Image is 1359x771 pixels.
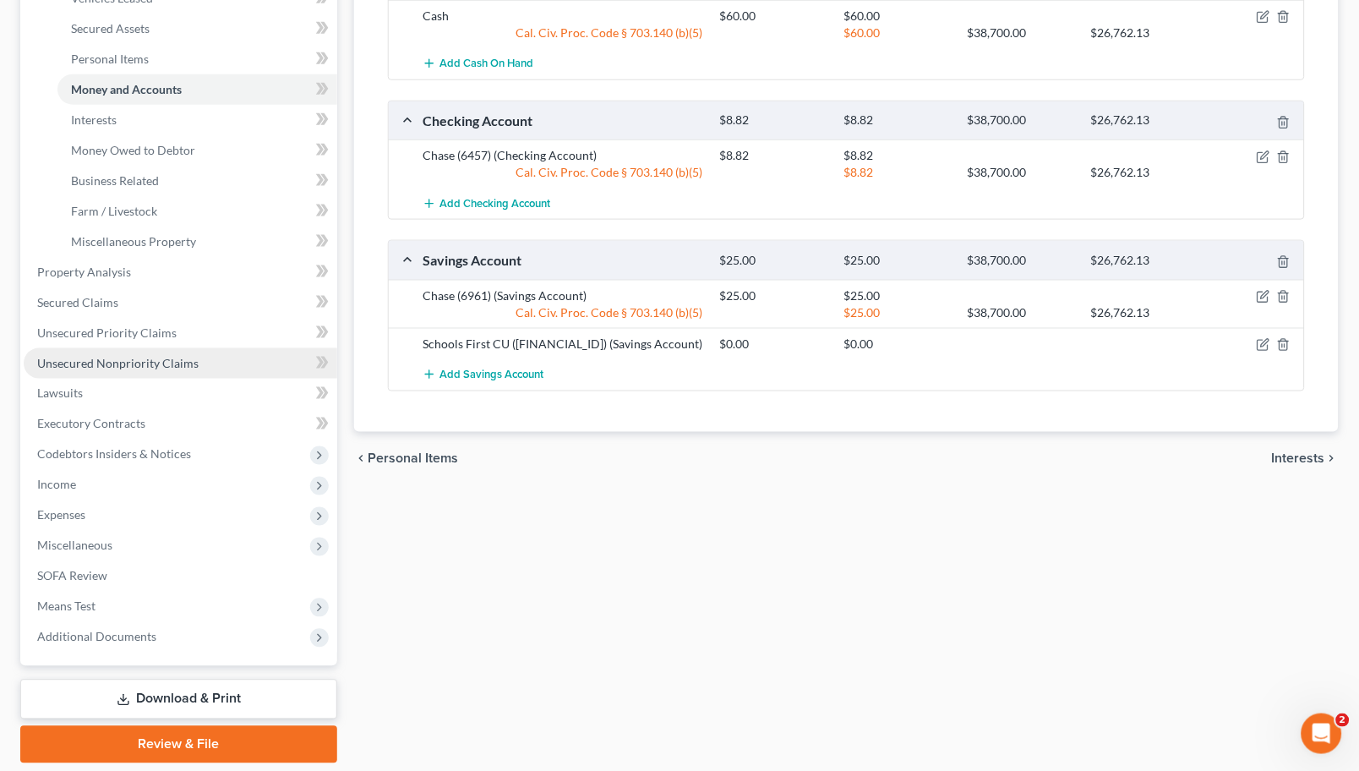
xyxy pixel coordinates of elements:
a: Secured Assets [57,14,337,44]
span: Executory Contracts [37,417,145,431]
div: $60.00 [712,8,836,25]
div: $26,762.13 [1083,164,1207,181]
div: $8.82 [712,112,836,128]
span: Business Related [71,173,159,188]
span: Miscellaneous [37,539,112,553]
span: Miscellaneous Property [71,234,196,249]
a: Interests [57,105,337,135]
div: $25.00 [835,253,959,269]
span: Lawsuits [37,386,83,401]
span: Expenses [37,508,85,522]
div: $25.00 [712,253,836,269]
div: $26,762.13 [1083,304,1207,321]
span: Means Test [37,599,96,614]
span: Income [37,478,76,492]
span: Add Cash on Hand [439,57,533,71]
div: $8.82 [835,164,959,181]
div: $8.82 [835,112,959,128]
button: Add Cash on Hand [423,48,533,79]
span: Personal Items [71,52,149,66]
div: Cal. Civ. Proc. Code § 703.140 (b)(5) [414,304,712,321]
div: Cal. Civ. Proc. Code § 703.140 (b)(5) [414,164,712,181]
div: Chase (6961) (Savings Account) [414,287,712,304]
a: Review & File [20,726,337,763]
span: Codebtors Insiders & Notices [37,447,191,462]
span: SOFA Review [37,569,107,583]
span: Money Owed to Debtor [71,143,195,157]
div: $25.00 [835,304,959,321]
a: Miscellaneous Property [57,227,337,257]
a: Money Owed to Debtor [57,135,337,166]
span: Farm / Livestock [71,204,157,218]
a: Lawsuits [24,379,337,409]
a: Secured Claims [24,287,337,318]
button: Add Checking Account [423,188,550,219]
div: Checking Account [414,112,712,129]
span: Personal Items [368,452,458,466]
div: $26,762.13 [1083,112,1207,128]
span: Secured Assets [71,21,150,36]
i: chevron_right [1325,452,1339,466]
div: Cal. Civ. Proc. Code § 703.140 (b)(5) [414,25,712,41]
div: $38,700.00 [959,25,1083,41]
div: $60.00 [835,25,959,41]
div: $8.82 [712,147,836,164]
span: 2 [1336,714,1350,727]
div: Savings Account [414,251,712,269]
a: Download & Print [20,680,337,719]
a: Farm / Livestock [57,196,337,227]
a: Money and Accounts [57,74,337,105]
div: $38,700.00 [959,112,1083,128]
div: $60.00 [835,8,959,25]
span: Add Savings Account [439,368,543,381]
span: Add Checking Account [439,197,550,211]
a: Personal Items [57,44,337,74]
div: $25.00 [835,287,959,304]
span: Property Analysis [37,265,131,279]
i: chevron_left [354,452,368,466]
div: $38,700.00 [959,164,1083,181]
span: Unsecured Nonpriority Claims [37,356,199,370]
span: Unsecured Priority Claims [37,325,177,340]
span: Money and Accounts [71,82,182,96]
button: chevron_left Personal Items [354,452,458,466]
div: Chase (6457) (Checking Account) [414,147,712,164]
div: $25.00 [712,287,836,304]
span: Additional Documents [37,630,156,644]
div: $38,700.00 [959,304,1083,321]
span: Secured Claims [37,295,118,309]
iframe: Intercom live chat [1302,714,1342,754]
div: $0.00 [712,336,836,353]
a: Unsecured Priority Claims [24,318,337,348]
a: Property Analysis [24,257,337,287]
button: Add Savings Account [423,359,543,391]
span: Interests [1272,452,1325,466]
div: $26,762.13 [1083,253,1207,269]
a: Business Related [57,166,337,196]
a: Executory Contracts [24,409,337,440]
div: $0.00 [835,336,959,353]
div: $8.82 [835,147,959,164]
button: Interests chevron_right [1272,452,1339,466]
div: $26,762.13 [1083,25,1207,41]
span: Interests [71,112,117,127]
a: Unsecured Nonpriority Claims [24,348,337,379]
div: Schools First CU ([FINANCIAL_ID]) (Savings Account) [414,336,712,353]
div: $38,700.00 [959,253,1083,269]
a: SOFA Review [24,561,337,592]
div: Cash [414,8,712,25]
